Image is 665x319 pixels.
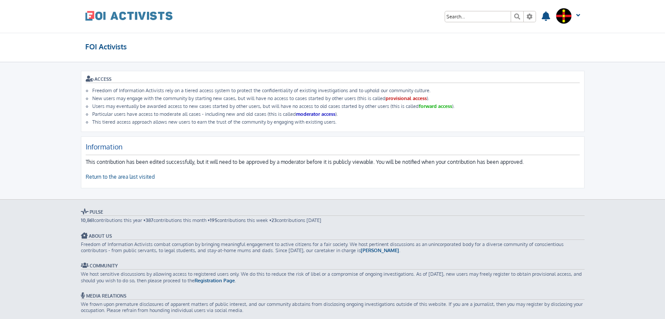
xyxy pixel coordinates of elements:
[86,173,155,181] a: Return to the area last visited
[81,262,585,270] h3: Community
[81,292,585,300] h3: Media Relations
[92,95,580,101] li: New users may engage with the community by starting new cases, but will have no access to cases s...
[86,159,580,180] p: This contribution has been edited successfully, but it will need to be approved by a moderator be...
[92,111,580,117] li: Particular users have access to moderate all cases - including new and old cases (this is called ).
[86,76,580,83] h3: ACCESS
[81,217,585,223] p: contributions this year • contributions this month • contributions this week • contributions [DATE]
[272,217,277,223] strong: 23
[85,39,127,55] a: FOI Activists
[81,271,585,284] p: We host sensitive discussions by allowing access to registered users only. We do this to reduce t...
[81,232,585,240] h3: About Us
[361,247,399,253] a: [PERSON_NAME]
[81,241,585,254] p: Freedom of Information Activists combat corruption by bringing meaningful engagement to active ci...
[81,208,585,216] h3: Pulse
[195,277,235,284] a: Registration Page
[210,217,217,223] strong: 195
[146,217,153,223] strong: 387
[85,42,127,51] span: FOI Activists
[85,4,173,27] a: FOI Activists
[556,8,572,24] img: User avatar
[92,87,580,94] li: Freedom of Information Activists rely on a tiered access system to protect the confidentiality of...
[81,217,94,223] strong: 10,861
[419,103,452,109] strong: forward access
[92,103,580,109] li: Users may eventually be awarded access to new cases started by other users, but will have no acce...
[386,95,427,101] strong: provisional access
[86,142,580,155] h2: Information
[81,301,585,314] p: We frown upon premature disclosures of apparent matters of public interest, and our community abs...
[92,119,580,125] li: This tiered access approach allows new users to earn the trust of the community by engaging with ...
[445,11,511,22] input: Search for keywords
[296,111,335,117] strong: moderator access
